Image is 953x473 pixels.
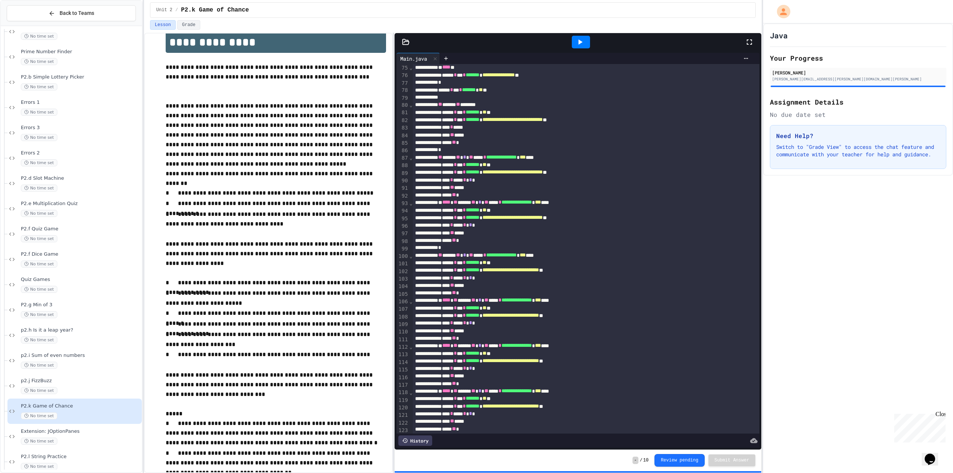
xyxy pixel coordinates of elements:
[21,352,140,359] span: p2.i Sum of even numbers
[396,291,409,298] div: 105
[396,298,409,306] div: 106
[21,261,57,268] span: No time set
[396,154,409,162] div: 87
[396,275,409,283] div: 103
[21,286,57,293] span: No time set
[654,454,705,467] button: Review pending
[21,175,140,182] span: P2.d Slot Machine
[640,457,643,463] span: /
[21,403,140,409] span: P2.k Game of Chance
[396,132,409,140] div: 84
[396,102,409,109] div: 80
[396,170,409,177] div: 89
[21,201,140,207] span: P2.e Multiplication Quiz
[396,53,440,64] div: Main.java
[21,302,140,308] span: P2.g Min of 3
[396,95,409,102] div: 79
[396,140,409,147] div: 85
[398,435,432,446] div: History
[409,200,413,206] span: Fold line
[177,20,200,30] button: Grade
[396,306,409,313] div: 107
[396,238,409,245] div: 98
[21,49,140,55] span: Prime Number Finder
[396,313,409,321] div: 108
[21,99,140,106] span: Errors 1
[21,336,57,343] span: No time set
[396,117,409,124] div: 82
[21,159,57,166] span: No time set
[396,397,409,404] div: 119
[396,374,409,381] div: 116
[396,80,409,87] div: 77
[776,131,940,140] h3: Need Help?
[643,457,648,463] span: 10
[21,362,57,369] span: No time set
[409,65,413,71] span: Fold line
[409,390,413,396] span: Fold line
[21,387,57,394] span: No time set
[21,83,57,90] span: No time set
[396,268,409,275] div: 102
[770,30,788,41] h1: Java
[21,438,57,445] span: No time set
[396,87,409,94] div: 78
[770,53,946,63] h2: Your Progress
[396,283,409,290] div: 104
[770,97,946,107] h2: Assignment Details
[396,162,409,169] div: 88
[396,177,409,185] div: 90
[396,223,409,230] div: 96
[21,277,140,283] span: Quiz Games
[21,134,57,141] span: No time set
[396,215,409,223] div: 95
[396,109,409,116] div: 81
[175,7,178,13] span: /
[396,321,409,328] div: 109
[396,72,409,79] div: 76
[21,251,140,258] span: P2.f Dice Game
[772,69,944,76] div: [PERSON_NAME]
[708,454,755,466] button: Submit Answer
[7,5,136,21] button: Back to Teams
[714,457,749,463] span: Submit Answer
[21,428,140,435] span: Extension: JOptionPanes
[21,210,57,217] span: No time set
[21,226,140,232] span: P2.f Quiz Game
[21,33,57,40] span: No time set
[396,147,409,154] div: 86
[150,20,176,30] button: Lesson
[409,155,413,161] span: Fold line
[181,6,249,15] span: P2.k Game of Chance
[396,64,409,72] div: 75
[21,185,57,192] span: No time set
[21,125,140,131] span: Errors 3
[396,343,409,351] div: 112
[396,404,409,412] div: 120
[21,327,140,333] span: p2.h Is it a leap year?
[21,109,57,116] span: No time set
[396,260,409,268] div: 101
[396,336,409,343] div: 111
[891,411,946,442] iframe: chat widget
[409,344,413,350] span: Fold line
[396,245,409,253] div: 99
[21,378,140,384] span: p2.j FizzBuzz
[60,9,94,17] span: Back to Teams
[396,328,409,336] div: 110
[396,389,409,396] div: 118
[21,58,57,65] span: No time set
[396,200,409,207] div: 93
[769,3,792,20] div: My Account
[409,253,413,259] span: Fold line
[396,412,409,419] div: 121
[396,253,409,260] div: 100
[396,427,409,434] div: 123
[396,185,409,192] div: 91
[396,230,409,237] div: 97
[632,457,638,464] span: -
[396,366,409,374] div: 115
[772,76,944,82] div: [PERSON_NAME][EMAIL_ADDRESS][PERSON_NAME][DOMAIN_NAME][PERSON_NAME]
[396,192,409,200] div: 92
[21,311,57,318] span: No time set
